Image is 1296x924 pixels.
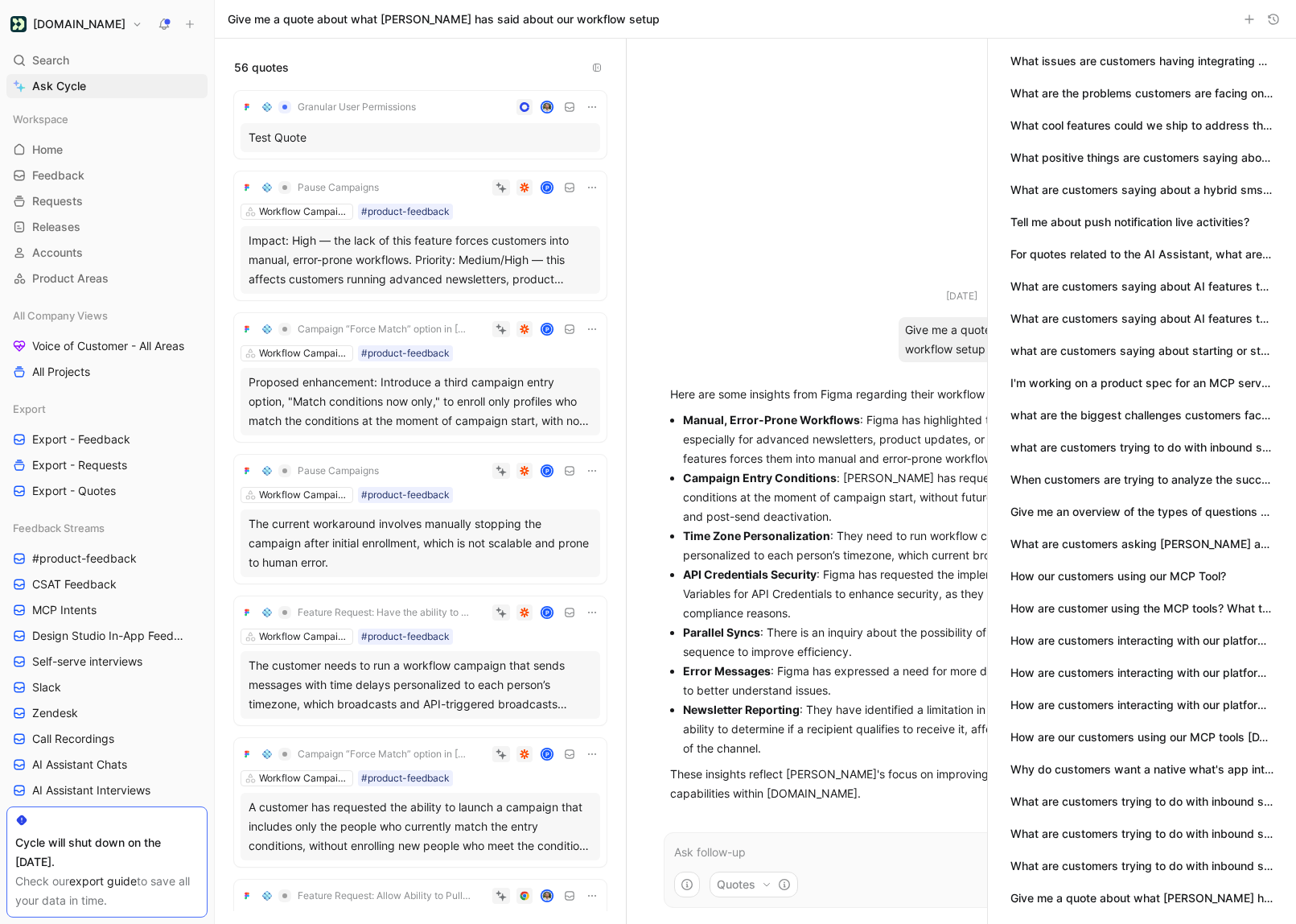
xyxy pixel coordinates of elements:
[6,74,208,98] a: Ask Cycle
[6,516,208,802] div: Feedback Streams#product-feedbackCSAT FeedbackMCP IntentsDesign Studio In-App FeedbackSelf-serve ...
[32,731,114,747] span: Call Recordings
[228,11,660,27] h1: Give me a quote about what [PERSON_NAME] has said about our workflow setup
[32,431,130,448] span: Export - Feedback
[6,163,208,188] a: Feedback
[32,338,184,354] span: Voice of Customer - All Areas
[6,48,208,72] div: Search
[6,397,208,421] div: Export
[6,572,208,596] a: CSAT Feedback
[6,479,208,503] a: Export - Quotes
[32,576,117,592] span: CSAT Feedback
[6,701,208,725] a: Zendesk
[10,16,27,32] img: Customer.io
[1010,245,1273,263] button: For quotes related to the AI Assistant, what are some high level themes?
[1010,696,1273,714] button: How are customers interacting with our platform via via our MCP tools?
[6,427,208,452] a: Export - Feedback
[32,457,127,473] span: Export - Requests
[6,397,208,503] div: ExportExport - FeedbackExport - RequestsExport - Quotes
[1010,52,1273,70] button: What issues are customers having integrating push notifications?
[1010,503,1273,521] button: Give me an overview of the types of questions users are asking our MCP server.
[32,142,63,158] span: Home
[1010,471,1273,489] button: When customers are trying to analyze the success of their campaigns what questions are they askin...
[32,245,83,261] span: Accounts
[1010,632,1273,650] button: How are customers interacting with our platform via cursor or [PERSON_NAME] via our MCP?
[6,241,208,265] a: Accounts
[6,189,208,213] a: Requests
[32,782,150,798] span: AI Assistant Interviews
[1010,117,1273,134] button: What cool features could we ship to address the main customer problems?
[6,753,208,777] a: AI Assistant Chats
[1010,342,1273,360] button: what are customers saying about starting or stopping campaign/workflow/automation at a specific t...
[1010,535,1273,553] button: What are customers asking [PERSON_NAME] and [PERSON_NAME] about via our MCP server? Help me analy...
[32,76,86,96] span: Ask Cycle
[32,51,69,70] span: Search
[6,215,208,239] a: Releases
[13,111,68,127] span: Workspace
[6,778,208,802] a: AI Assistant Interviews
[6,107,208,131] div: Workspace
[1010,728,1273,746] button: How are our customers using our MCP tools [DATE]?
[6,13,146,35] button: Customer.io[DOMAIN_NAME]
[6,303,208,384] div: All Company ViewsVoice of Customer - All AreasAll Projects
[6,266,208,291] a: Product Areas
[69,874,137,888] a: export guide
[32,167,84,184] span: Feedback
[1010,278,1273,295] button: What are customers saying about AI features this month?
[32,628,187,644] span: Design Studio In-App Feedback
[6,516,208,540] div: Feedback Streams
[32,193,83,209] span: Requests
[33,17,125,31] h1: [DOMAIN_NAME]
[32,219,80,235] span: Releases
[6,547,208,571] a: #product-feedback
[1010,85,1273,102] button: What are the problems customers are facing on Hubspot
[1010,439,1273,456] button: what are customers trying to do with inbound sms or being able to capture replys to an sms message?
[32,483,116,499] span: Export - Quotes
[1010,793,1273,811] button: What are customers trying to do with inbound sms or being able to capture repliess to an sms mess...
[1010,181,1273,199] button: What are customers saying about a hybrid sms solution
[15,833,199,872] div: Cycle will shut down on the [DATE].
[6,303,208,328] div: All Company Views
[6,138,208,162] a: Home
[13,520,105,536] span: Feedback Streams
[32,364,90,380] span: All Projects
[6,675,208,699] a: Slack
[32,705,78,721] span: Zendesk
[6,624,208,648] a: Design Studio In-App Feedback
[1010,600,1273,617] button: How are customer using the MCP tools? What tasks are they trying to complete?
[1010,889,1273,907] button: Give me a quote about what [PERSON_NAME] has said about our workflow setup
[32,654,142,670] span: Self-serve interviews
[1010,406,1273,424] button: what are the biggest challenges customers face when integrating their data with [DOMAIN_NAME]
[13,307,108,324] span: All Company Views
[1010,664,1273,682] button: How are customers interacting with our platform via cursor or [PERSON_NAME] via our MCP tools?
[32,602,97,618] span: MCP Intents
[6,598,208,622] a: MCP Intents
[1010,374,1273,392] button: I'm working on a product spec for an MCP server. I'm curious how our customer base might want to ...
[15,872,199,910] div: Check our to save all your data in time.
[1010,149,1273,167] button: What positive things are customers saying about the in-app editor?
[32,270,109,287] span: Product Areas
[32,551,137,567] span: #product-feedback
[13,401,46,417] span: Export
[6,334,208,358] a: Voice of Customer - All Areas
[6,453,208,477] a: Export - Requests
[6,727,208,751] a: Call Recordings
[1010,213,1249,231] button: Tell me about push notification live activities?
[1010,857,1273,875] button: What are customers trying to do with inbound sms or being able to capture repliess to an sms mess...
[1010,567,1226,585] button: How our customers using our MCP Tool?
[32,757,127,773] span: AI Assistant Chats
[1010,761,1273,778] button: Why do customers want a native what's app integration?
[1010,310,1273,328] button: What are customers saying about AI features this month?
[6,650,208,674] a: Self-serve interviews
[1010,825,1273,843] button: What are customers trying to do with inbound sms or being able to capture replies to an sms messa...
[6,360,208,384] a: All Projects
[32,679,61,695] span: Slack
